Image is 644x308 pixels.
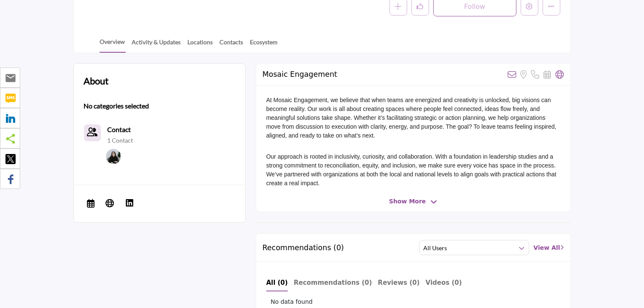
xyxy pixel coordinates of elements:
p: At Mosaic Engagement, we believe that when teams are energized and creativity is unlocked, big vi... [266,96,560,140]
a: Ecosystem [250,38,279,52]
span: Show More [389,197,426,206]
b: Reviews (0) [378,279,420,286]
p: Our approach is rooted in inclusivity, curiosity, and collaboration. With a foundation in leaders... [266,152,560,188]
button: All Users [419,240,529,255]
b: Contact [108,125,131,133]
button: Contact-Employee Icon [84,124,101,141]
a: 1 Contact [108,136,133,145]
b: Recommendations (0) [294,279,372,286]
a: Contact [108,124,131,135]
b: Videos (0) [426,279,462,286]
a: Link of redirect to contact page [84,124,101,141]
b: All (0) [266,279,288,286]
h2: Mosaic Engagement [262,70,337,79]
img: Megan (she/her) Foster [106,149,121,164]
img: LinkedIn [125,199,134,207]
span: No data found [271,297,313,306]
h2: Recommendations (0) [262,243,344,252]
h2: About [84,74,109,88]
a: Contacts [219,38,244,52]
a: Locations [187,38,214,52]
h2: All Users [423,244,447,252]
b: No categories selected [84,101,149,111]
a: Activity & Updates [132,38,181,52]
a: View All [533,243,564,252]
a: Overview [100,37,126,53]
